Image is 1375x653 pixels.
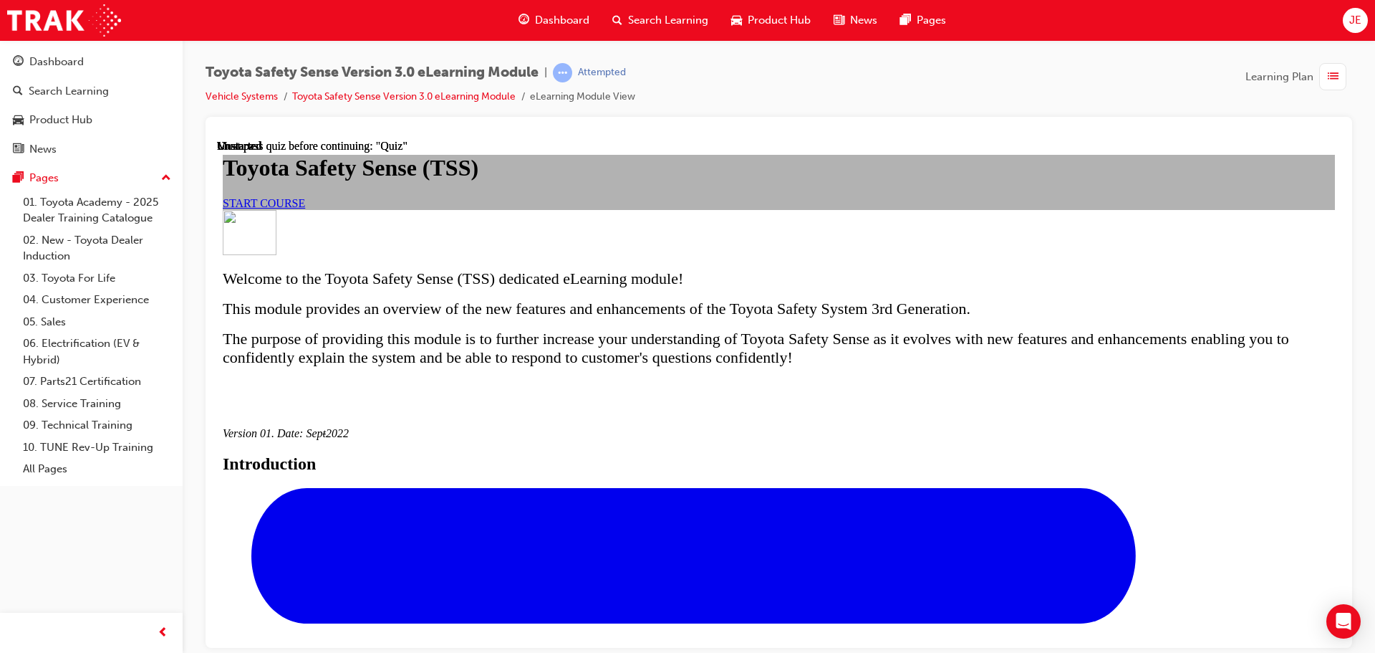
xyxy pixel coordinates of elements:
a: Dashboard [6,49,177,75]
span: JE [1349,12,1361,29]
button: Pages [6,165,177,191]
span: guage-icon [13,56,24,69]
span: pages-icon [13,172,24,185]
span: search-icon [13,85,23,98]
span: This module provides an overview of the new features and enhancements of the Toyota Safety System... [6,160,753,178]
a: News [6,136,177,163]
span: Toyota Safety Sense Version 3.0 eLearning Module [206,65,539,81]
a: All Pages [17,458,177,480]
span: prev-icon [158,624,168,642]
h1: Toyota Safety Sense (TSS) [6,15,1118,42]
span: car-icon [731,11,742,29]
a: Product Hub [6,107,177,133]
a: search-iconSearch Learning [601,6,720,35]
h2: Introduction [6,315,1118,334]
div: Dashboard [29,54,84,70]
span: search-icon [612,11,622,29]
a: START COURSE [6,57,88,70]
a: Vehicle Systems [206,90,278,103]
span: list-icon [1328,68,1338,86]
a: 01. Toyota Academy - 2025 Dealer Training Catalogue [17,191,177,229]
span: up-icon [161,169,171,188]
a: 03. Toyota For Life [17,267,177,290]
a: news-iconNews [822,6,889,35]
a: 06. Electrification (EV & Hybrid) [17,333,177,371]
span: Welcome to the Toyota Safety Sense (TSS) dedicated eLearning module! [6,130,466,148]
span: pages-icon [900,11,911,29]
a: Search Learning [6,78,177,105]
a: guage-iconDashboard [507,6,601,35]
span: Search Learning [628,12,708,29]
button: DashboardSearch LearningProduct HubNews [6,46,177,165]
div: News [29,141,57,158]
span: Pages [917,12,946,29]
span: News [850,12,877,29]
span: news-icon [834,11,844,29]
span: Product Hub [748,12,811,29]
span: car-icon [13,114,24,127]
em: Version 01. Date: Sep 2022 [6,287,132,300]
a: car-iconProduct Hub [720,6,822,35]
a: 05. Sales [17,311,177,333]
img: Trak [7,4,121,37]
a: 10. TUNE Rev-Up Training [17,437,177,459]
span: news-icon [13,143,24,156]
span: Dashboard [535,12,589,29]
a: 09. Technical Training [17,414,177,437]
a: 02. New - Toyota Dealer Induction [17,229,177,267]
span: | [544,65,547,81]
div: Attempted [578,66,626,80]
div: Product Hub [29,112,92,128]
s: t [106,287,109,300]
span: The purpose of providing this module is to further increase your understanding of Toyota Safety S... [6,190,1072,227]
span: guage-icon [518,11,529,29]
li: eLearning Module View [530,89,635,105]
a: 04. Customer Experience [17,289,177,311]
a: 07. Parts21 Certification [17,371,177,393]
a: pages-iconPages [889,6,957,35]
button: Learning Plan [1245,63,1352,90]
div: Search Learning [29,83,109,100]
span: learningRecordVerb_ATTEMPT-icon [553,63,572,82]
a: Toyota Safety Sense Version 3.0 eLearning Module [292,90,516,103]
div: Pages [29,170,59,186]
div: Open Intercom Messenger [1326,604,1361,639]
a: 08. Service Training [17,393,177,415]
span: Learning Plan [1245,69,1313,85]
button: JE [1343,8,1368,33]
